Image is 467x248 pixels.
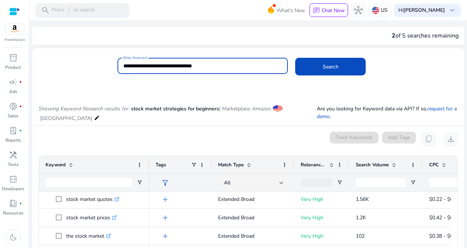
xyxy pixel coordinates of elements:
[9,88,17,95] p: Ads
[2,185,24,192] p: Developers
[410,180,416,185] button: Open Filter Menu
[9,126,18,135] span: lab_profile
[356,214,366,221] span: 1.2K
[317,105,458,120] p: Are you looking for Keyword data via API? If so, .
[4,37,25,43] p: Marketplace
[46,178,132,187] input: Keyword Filter Input
[9,199,18,208] span: book_4
[161,195,170,204] span: add
[309,3,348,17] button: chatChat Now
[444,132,458,146] button: download
[218,162,244,168] span: Match Type
[161,213,170,222] span: add
[9,150,18,159] span: handyman
[9,102,18,111] span: donut_small
[429,196,460,203] span: $0.22 - $0.33
[218,210,287,225] p: Extended Broad
[403,7,445,14] b: [PERSON_NAME]
[156,162,166,168] span: Tags
[429,214,460,221] span: $0.42 - $0.63
[9,233,18,242] span: dark_mode
[137,180,142,185] button: Open Filter Menu
[41,6,50,15] span: search
[5,64,21,71] p: Product
[66,210,117,225] p: stock market prices
[3,210,23,216] p: Resources
[372,7,379,14] img: us.svg
[8,113,18,119] p: Sales
[392,32,395,40] span: 2
[323,63,339,71] span: Search
[354,6,363,15] span: hub
[337,180,343,185] button: Open Filter Menu
[40,115,92,122] span: [GEOGRAPHIC_DATA]
[66,192,119,207] p: stock market quotes
[429,162,439,168] span: CPC
[66,6,72,14] span: /
[356,233,365,240] span: 102
[295,58,366,75] button: Search
[351,3,366,18] button: hub
[398,8,445,13] p: Hi
[6,137,21,144] p: Reports
[313,7,320,14] span: chat
[9,78,18,86] span: campaign
[219,105,271,112] span: | Marketplace: Amazon
[356,162,389,168] span: Search Volume
[381,4,388,17] p: US
[19,81,22,84] span: fiber_manual_record
[161,178,170,187] span: filter_alt
[161,232,170,241] span: add
[301,210,343,225] p: Very High
[429,233,460,240] span: $0.38 - $0.57
[356,196,369,203] span: 1.56K
[301,162,326,168] span: Relevance Score
[322,7,345,14] p: Chat Now
[8,161,19,168] p: Tools
[94,113,100,122] mat-icon: edit
[392,31,459,40] div: of 5 searches remaining
[218,228,287,244] p: Extended Broad
[448,6,457,15] span: keyboard_arrow_down
[301,228,343,244] p: Very High
[224,179,231,186] span: All
[446,135,455,144] span: download
[123,55,147,60] mat-label: Enter Keyword
[46,162,66,168] span: Keyword
[5,23,25,34] img: amazon.svg
[301,192,343,207] p: Very High
[19,202,22,205] span: fiber_manual_record
[38,105,129,112] i: Showing Keyword Research results for:
[276,4,305,17] span: What's New
[218,192,287,207] p: Extended Broad
[131,105,219,112] span: stock market strategies for beginners
[9,175,18,184] span: code_blocks
[51,6,95,14] p: Press to search
[19,129,22,132] span: fiber_manual_record
[66,228,111,244] p: the stock market
[356,178,406,187] input: Search Volume Filter Input
[19,105,22,108] span: fiber_manual_record
[9,53,18,62] span: inventory_2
